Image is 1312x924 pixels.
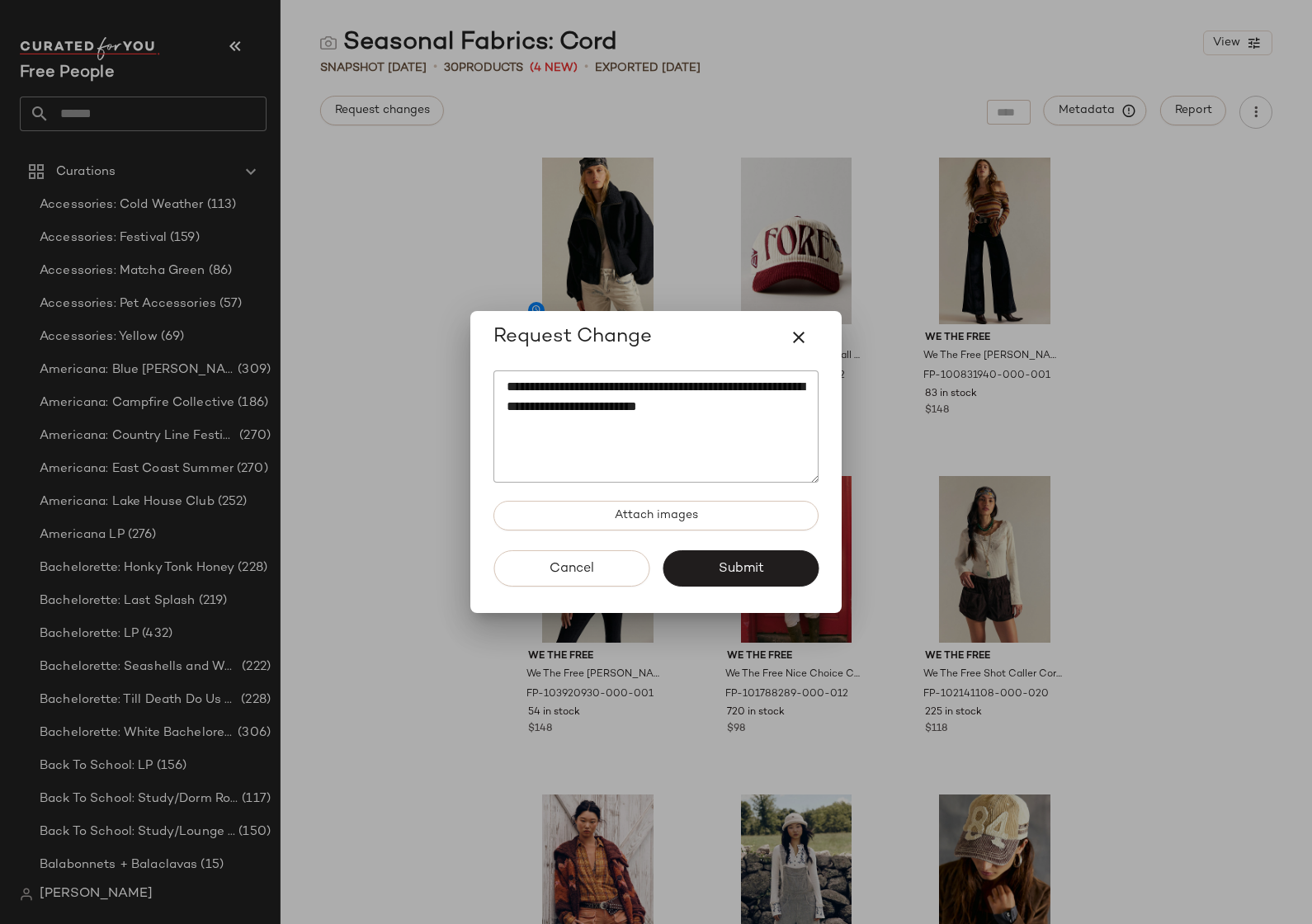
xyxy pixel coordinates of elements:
[493,550,649,587] button: Cancel
[614,509,698,522] span: Attach images
[717,561,763,577] span: Submit
[663,550,819,587] button: Submit
[493,324,652,351] span: Request Change
[493,501,819,530] button: Attach images
[549,561,594,577] span: Cancel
